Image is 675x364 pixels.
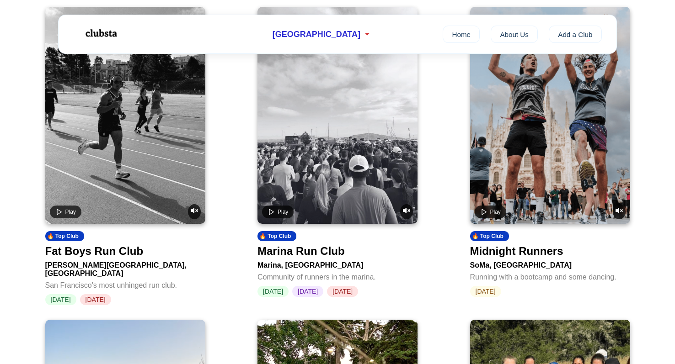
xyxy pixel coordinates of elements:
span: [DATE] [292,286,323,297]
a: Add a Club [549,26,602,43]
a: Play videoUnmute video🔥 Top ClubMarina Run ClubMarina, [GEOGRAPHIC_DATA]Community of runners in t... [257,7,418,297]
span: Play [65,209,76,215]
span: Play [278,209,288,215]
a: About Us [491,26,538,43]
button: Unmute video [188,204,201,219]
span: [DATE] [327,286,358,297]
div: Fat Boys Run Club [45,245,144,258]
div: 🔥 Top Club [470,231,509,241]
div: Marina Run Club [257,245,345,258]
div: Midnight Runners [470,245,563,258]
button: Play video [262,206,294,218]
a: Play videoUnmute video🔥 Top ClubFat Boys Run Club[PERSON_NAME][GEOGRAPHIC_DATA], [GEOGRAPHIC_DATA... [45,7,205,305]
button: Unmute video [613,204,626,219]
span: [GEOGRAPHIC_DATA] [273,30,360,39]
button: Unmute video [400,204,413,219]
div: San Francisco's most unhinged run club. [45,278,205,290]
img: Logo [73,22,128,45]
div: Community of runners in the marina. [257,269,418,281]
div: Running with a bootcamp and some dancing. [470,269,630,281]
span: Play [490,209,501,215]
span: [DATE] [257,286,289,297]
div: 🔥 Top Club [45,231,84,241]
div: 🔥 Top Club [257,231,296,241]
span: [DATE] [45,294,76,305]
span: [DATE] [470,286,501,297]
div: [PERSON_NAME][GEOGRAPHIC_DATA], [GEOGRAPHIC_DATA] [45,258,205,278]
button: Play video [50,206,81,218]
span: [DATE] [80,294,111,305]
a: Play videoUnmute video🔥 Top ClubMidnight RunnersSoMa, [GEOGRAPHIC_DATA]Running with a bootcamp an... [470,7,630,297]
div: SoMa, [GEOGRAPHIC_DATA] [470,258,630,269]
button: Play video [475,206,506,218]
a: Home [443,26,480,43]
div: Marina, [GEOGRAPHIC_DATA] [257,258,418,269]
